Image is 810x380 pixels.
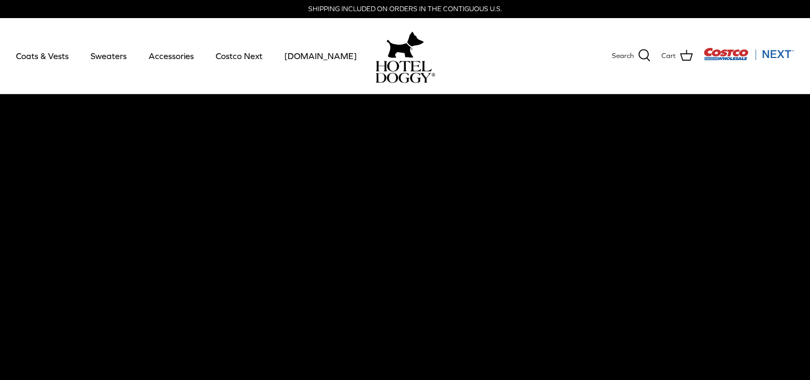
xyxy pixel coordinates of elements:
[206,38,272,74] a: Costco Next
[375,61,435,83] img: hoteldoggycom
[703,54,794,62] a: Visit Costco Next
[661,49,693,63] a: Cart
[6,38,78,74] a: Coats & Vests
[661,51,676,62] span: Cart
[387,29,424,61] img: hoteldoggy.com
[81,38,136,74] a: Sweaters
[375,29,435,83] a: hoteldoggy.com hoteldoggycom
[139,38,203,74] a: Accessories
[612,51,634,62] span: Search
[275,38,366,74] a: [DOMAIN_NAME]
[703,47,794,61] img: Costco Next
[612,49,651,63] a: Search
